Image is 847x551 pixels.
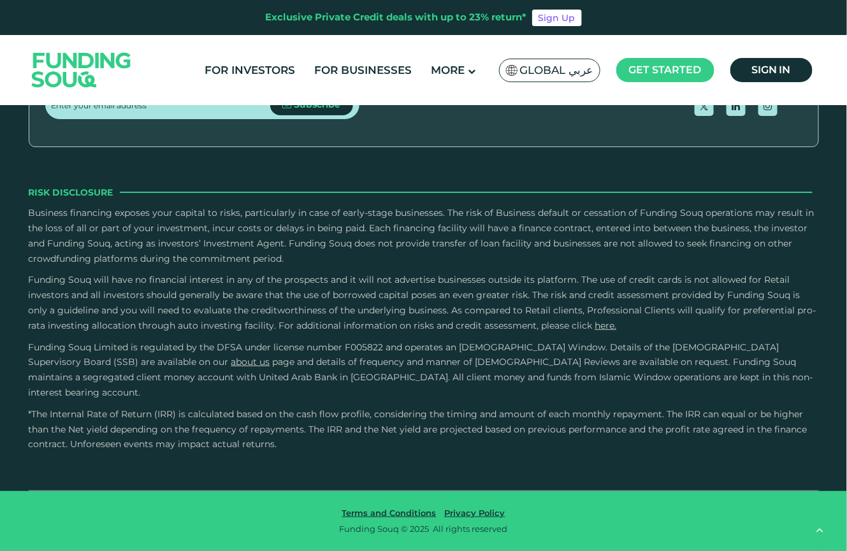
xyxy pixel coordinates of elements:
[431,64,465,76] span: More
[532,10,582,26] a: Sign Up
[595,320,617,331] a: here.
[273,356,295,368] span: page
[806,516,834,545] button: back
[29,356,813,398] span: and details of frequency and manner of [DEMOGRAPHIC_DATA] Reviews are available on request. Fundi...
[433,524,508,534] span: All rights reserved
[29,407,819,452] p: *The Internal Rate of Return (IRR) is calculated based on the cash flow profile, considering the ...
[266,10,527,25] div: Exclusive Private Credit deals with up to 23% return*
[29,274,816,331] span: Funding Souq will have no financial interest in any of the prospects and it will not advertise bu...
[751,64,791,76] span: Sign in
[29,185,113,199] span: Risk Disclosure
[700,103,708,110] img: twitter
[758,97,778,116] a: open Instagram
[311,60,415,81] a: For Businesses
[231,356,270,368] a: About Us
[410,524,430,534] span: 2025
[506,65,518,76] img: SA Flag
[19,38,144,102] img: Logo
[730,58,813,82] a: Sign in
[520,63,593,78] span: Global عربي
[29,206,819,266] p: Business financing exposes your capital to risks, particularly in case of early-stage businesses....
[29,341,779,368] span: Funding Souq Limited is regulated by the DFSA under license number F005822 and operates an [DEMOG...
[695,97,714,116] a: open Twitter
[629,64,702,76] span: Get started
[201,60,298,81] a: For Investors
[727,97,746,116] a: open Linkedin
[442,508,509,518] a: Privacy Policy
[340,524,409,534] span: Funding Souq ©
[339,508,440,518] a: Terms and Conditions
